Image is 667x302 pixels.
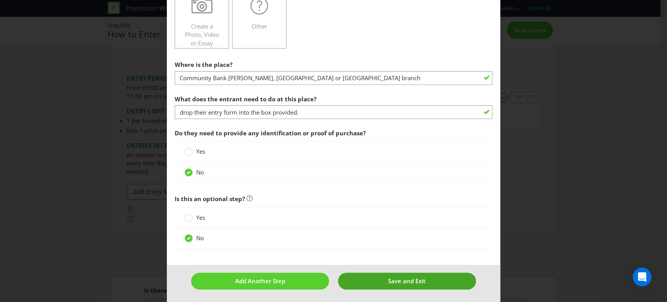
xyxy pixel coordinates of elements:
[175,129,366,137] span: Do they need to provide any identification or proof of purchase?
[633,268,651,286] div: Open Intercom Messenger
[175,195,245,203] span: Is this an optional step?
[252,22,267,30] span: Other
[196,147,205,155] span: Yes
[175,105,493,119] input: e.g. drop their business card in the bowl
[235,277,285,285] span: Add Another Step
[388,277,426,285] span: Save and Exit
[191,273,329,289] button: Add Another Step
[175,61,232,68] span: Where is the place?
[196,214,205,221] span: Yes
[196,234,204,242] span: No
[175,95,317,103] span: What does the entrant need to do at this place?
[338,273,476,289] button: Save and Exit
[196,168,204,176] span: No
[185,22,219,47] span: Create a Photo, Video or Essay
